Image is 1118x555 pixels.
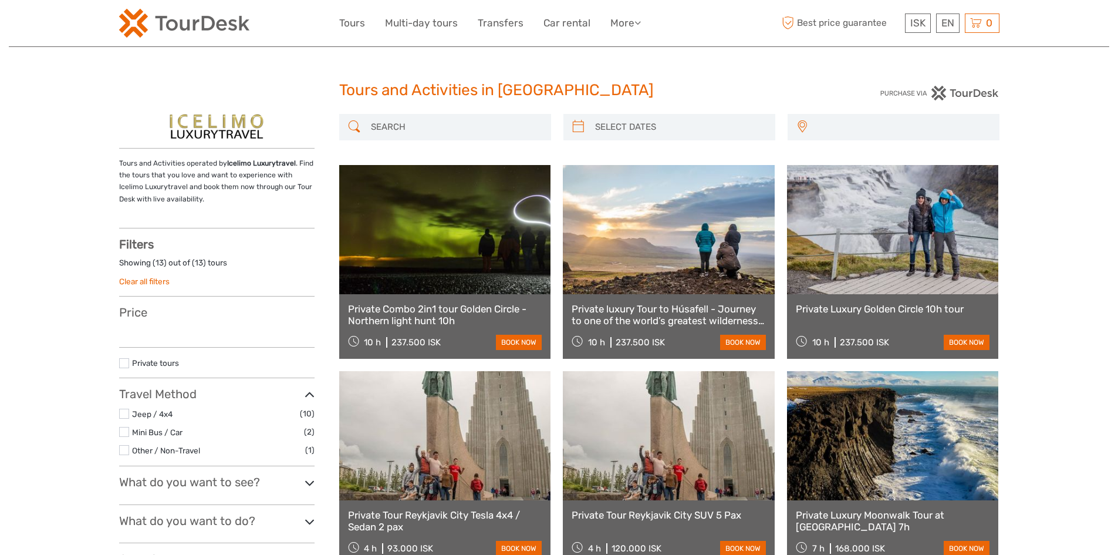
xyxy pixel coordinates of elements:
a: Private Luxury Moonwalk Tour at [GEOGRAPHIC_DATA] 7h [796,509,990,533]
span: 0 [984,17,994,29]
a: Jeep / 4x4 [132,409,173,419]
strong: Filters [119,237,154,251]
span: (1) [305,443,315,457]
a: book now [720,335,766,350]
a: book now [944,335,989,350]
span: 10 h [812,337,829,348]
h1: Tours and Activities in [GEOGRAPHIC_DATA] [339,81,779,100]
a: Multi-day tours [385,15,458,32]
a: book now [496,335,542,350]
label: 13 [156,257,164,268]
a: Clear all filters [119,277,170,286]
span: 10 h [364,337,381,348]
span: 4 h [588,543,601,554]
h3: What do you want to see? [119,475,315,489]
span: 4 h [364,543,377,554]
a: Private luxury Tour to Húsafell - Journey to one of the world’s greatest wilderness 10 hours, SUV... [572,303,766,327]
input: SELECT DATES [590,117,769,137]
a: Private tours [132,358,179,368]
span: (2) [304,425,315,439]
a: Other / Non-Travel [132,446,200,455]
span: 10 h [588,337,605,348]
span: (10) [300,407,315,421]
a: Private Luxury Golden Circle 10h tour [796,303,990,315]
h3: Travel Method [119,387,315,401]
a: Transfers [478,15,523,32]
div: 168.000 ISK [835,543,885,554]
a: Private Tour Reykjavik City Tesla 4x4 / Sedan 2 pax [348,509,542,533]
h3: What do you want to do? [119,514,315,528]
input: SEARCH [366,117,545,137]
a: Car rental [543,15,590,32]
div: 237.500 ISK [616,337,665,348]
img: 120-15d4194f-c635-41b9-a512-a3cb382bfb57_logo_small.png [119,9,249,38]
strong: Icelimo Luxurytravel [227,159,296,167]
a: More [610,15,641,32]
img: 96-1_logo_thumbnail.png [170,114,264,139]
a: Private Combo 2in1 tour Golden Circle - Northern light hunt 10h [348,303,542,327]
div: 93.000 ISK [387,543,433,554]
span: Best price guarantee [779,14,902,33]
div: 237.500 ISK [840,337,889,348]
a: Private Tour Reykjavik City SUV 5 Pax [572,509,766,521]
div: EN [936,14,960,33]
span: ISK [910,17,926,29]
div: 120.000 ISK [612,543,661,554]
div: 237.500 ISK [391,337,441,348]
span: 7 h [812,543,825,554]
label: 13 [195,257,203,268]
img: PurchaseViaTourDesk.png [880,86,999,100]
a: Tours [339,15,365,32]
p: Tours and Activities operated by . Find the tours that you love and want to experience with Iceli... [119,157,315,206]
a: Mini Bus / Car [132,428,183,437]
div: Showing ( ) out of ( ) tours [119,257,315,275]
h3: Price [119,305,315,319]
